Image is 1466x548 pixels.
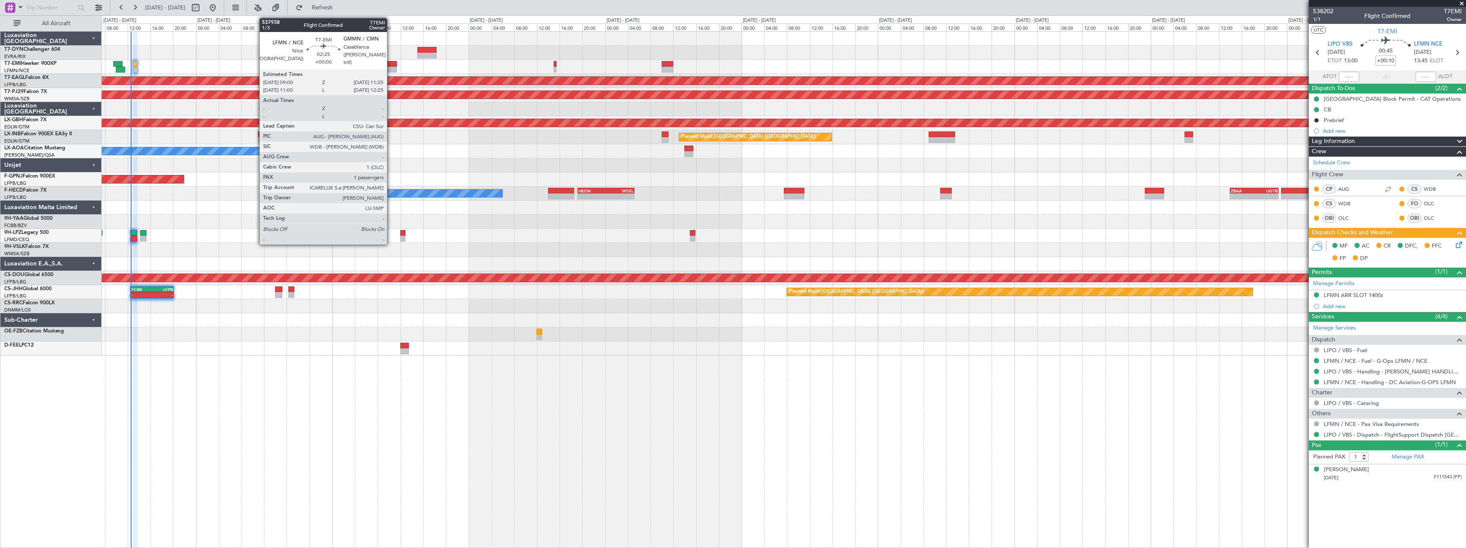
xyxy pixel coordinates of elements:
label: Planned PAX [1313,453,1345,461]
div: 20:00 [719,23,742,31]
a: LX-AOACitation Mustang [4,146,65,151]
span: LFMN NCE [1414,40,1443,49]
span: (4/4) [1435,312,1448,321]
a: OE-FZBCitation Mustang [4,329,64,334]
div: 04:00 [492,23,514,31]
div: 04:00 [901,23,924,31]
div: 04:00 [1037,23,1060,31]
span: 13:45 [1414,57,1428,65]
span: Leg Information [1312,137,1355,146]
div: 00:00 [1014,23,1037,31]
a: FCBB/BZV [4,222,27,229]
div: UGTB [1254,188,1278,193]
div: 00:00 [1151,23,1173,31]
a: WMSA/SZB [4,251,29,257]
span: Dispatch Checks and Weather [1312,228,1393,238]
div: 12:00 [810,23,833,31]
div: Planned Maint [GEOGRAPHIC_DATA] ([GEOGRAPHIC_DATA]) [789,286,924,298]
div: Planned Maint [GEOGRAPHIC_DATA] ([GEOGRAPHIC_DATA]) [681,131,816,143]
span: Permits [1312,268,1332,277]
span: (1/1) [1435,440,1448,449]
span: T7EMI [1444,7,1462,16]
div: [PERSON_NAME] [1324,466,1369,474]
span: LIPO VBS [1328,40,1352,49]
a: WDB [1424,185,1443,193]
a: DNMM/LOS [4,307,31,313]
div: Prebrief [1324,117,1344,124]
a: LX-INBFalcon 900EX EASy II [4,131,72,137]
a: LFPB/LBG [4,279,26,285]
div: 16:00 [1105,23,1128,31]
div: 16:00 [560,23,582,31]
div: 12:00 [537,23,560,31]
span: 538202 [1313,7,1334,16]
a: LFPB/LBG [4,82,26,88]
div: Flight Confirmed [1364,12,1410,20]
div: 20:00 [1264,23,1287,31]
div: 08:00 [514,23,537,31]
div: Planned Maint [GEOGRAPHIC_DATA] [303,131,385,143]
div: 04:00 [1173,23,1196,31]
div: 00:00 [1287,23,1310,31]
div: - [152,292,173,297]
span: 1/1 [1313,16,1334,23]
span: FFC [1432,242,1442,251]
span: 9H-LPZ [4,230,21,235]
span: F111543 (PP) [1434,474,1462,481]
div: [DATE] - [DATE] [470,17,503,24]
div: [DATE] - [DATE] [743,17,776,24]
span: T7-DYN [4,47,23,52]
div: 08:00 [105,23,128,31]
div: LFPB [152,287,173,292]
a: LFMN / NCE - Pax Visa Requirements [1324,420,1419,428]
div: 08:00 [241,23,264,31]
div: 04:00 [764,23,787,31]
div: 20:00 [991,23,1014,31]
span: LX-AOA [4,146,24,151]
div: 20:00 [1128,23,1151,31]
div: LFMN ARR SLOT 1400z [1324,291,1383,299]
span: Crew [1312,147,1326,157]
a: Manage Permits [1313,280,1355,288]
div: CS [1407,184,1422,194]
div: FCBB [131,287,152,292]
div: 08:00 [378,23,400,31]
a: 9H-VSLKFalcon 7X [4,244,49,249]
a: 9H-YAAGlobal 5000 [4,216,53,221]
div: 00:00 [332,23,355,31]
a: CS-DOUGlobal 6500 [4,272,53,277]
div: 00:00 [742,23,764,31]
div: ZBAA [1231,188,1254,193]
div: 16:00 [833,23,855,31]
div: 12:00 [946,23,969,31]
span: Services [1312,312,1334,322]
div: 16:00 [1242,23,1264,31]
span: F-HECD [4,188,23,193]
button: UTC [1311,26,1326,34]
div: Add new [1323,127,1462,134]
span: CS-DOU [4,272,24,277]
a: LFMD/CEQ [4,236,29,243]
div: 08:00 [651,23,673,31]
a: LIPO / VBS - Catering [1324,399,1379,407]
a: LX-GBHFalcon 7X [4,117,47,122]
a: CS-RRCFalcon 900LX [4,300,55,306]
span: OE-FZB [4,329,23,334]
span: Flight Crew [1312,170,1343,180]
span: Owner [1444,16,1462,23]
span: AC [1362,242,1369,251]
span: [DATE] - [DATE] [145,4,185,12]
div: 12:00 [1082,23,1105,31]
span: Pax [1312,440,1321,450]
div: 16:00 [423,23,446,31]
div: 12:00 [401,23,423,31]
span: ETOT [1328,57,1342,65]
div: [DATE] - [DATE] [1016,17,1049,24]
div: 00:00 [605,23,628,31]
div: No Crew [300,187,320,200]
div: - [131,292,152,297]
span: DP [1360,254,1368,263]
span: FP [1340,254,1346,263]
div: 16:00 [696,23,719,31]
a: T7-EAGLFalcon 8X [4,75,49,80]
